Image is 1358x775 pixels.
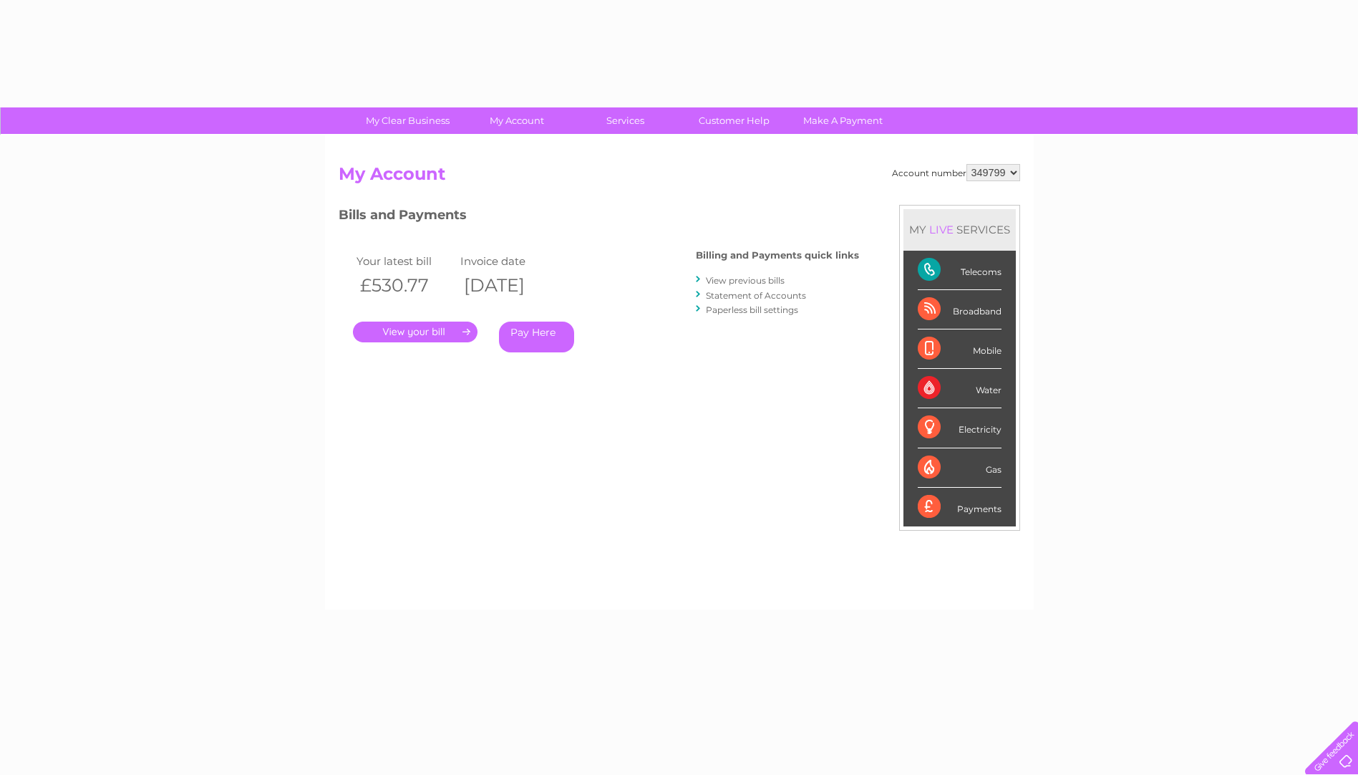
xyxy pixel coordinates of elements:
[675,107,793,134] a: Customer Help
[353,251,457,271] td: Your latest bill
[918,448,1001,488] div: Gas
[353,322,477,342] a: .
[706,304,798,315] a: Paperless bill settings
[903,209,1016,250] div: MY SERVICES
[339,164,1020,191] h2: My Account
[784,107,902,134] a: Make A Payment
[353,271,457,300] th: £530.77
[566,107,684,134] a: Services
[696,250,859,261] h4: Billing and Payments quick links
[457,251,561,271] td: Invoice date
[918,290,1001,329] div: Broadband
[918,488,1001,526] div: Payments
[457,271,561,300] th: [DATE]
[918,408,1001,448] div: Electricity
[926,223,956,236] div: LIVE
[918,251,1001,290] div: Telecoms
[706,290,806,301] a: Statement of Accounts
[706,275,785,286] a: View previous bills
[892,164,1020,181] div: Account number
[499,322,574,352] a: Pay Here
[918,369,1001,408] div: Water
[349,107,467,134] a: My Clear Business
[918,329,1001,369] div: Mobile
[457,107,576,134] a: My Account
[339,205,859,230] h3: Bills and Payments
